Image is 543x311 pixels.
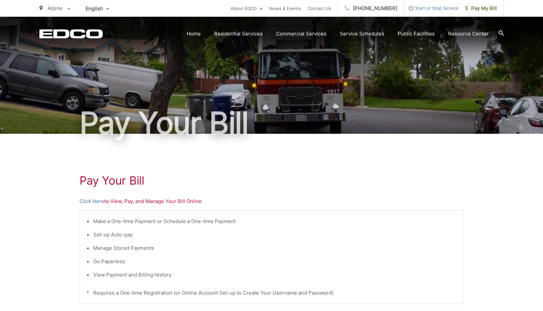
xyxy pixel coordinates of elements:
[80,174,464,187] h1: Pay Your Bill
[276,30,326,38] a: Commercial Services
[93,244,457,252] li: Manage Stored Payments
[231,4,263,12] a: About EDCO
[93,231,457,239] li: Set-up Auto-pay
[80,197,464,205] p: to View, Pay, and Manage Your Bill Online
[87,289,457,297] p: * Requires a One-time Registration (or Online Account Set-up to Create Your Username and Password)
[93,271,457,279] li: View Payment and Billing History
[340,30,384,38] a: Service Schedules
[39,106,504,140] h1: Pay Your Bill
[80,197,104,205] a: Click Here
[465,4,497,12] span: Pay My Bill
[93,217,457,225] li: Make a One-time Payment or Schedule a One-time Payment
[308,4,331,12] a: Contact Us
[39,29,103,38] a: EDCD logo. Return to the homepage.
[81,3,114,14] span: English
[93,257,457,266] li: Go Paperless
[269,4,301,12] a: News & Events
[214,30,263,38] a: Residential Services
[448,30,489,38] a: Resource Center
[47,5,62,11] span: Alpine
[187,30,201,38] a: Home
[398,30,435,38] a: Public Facilities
